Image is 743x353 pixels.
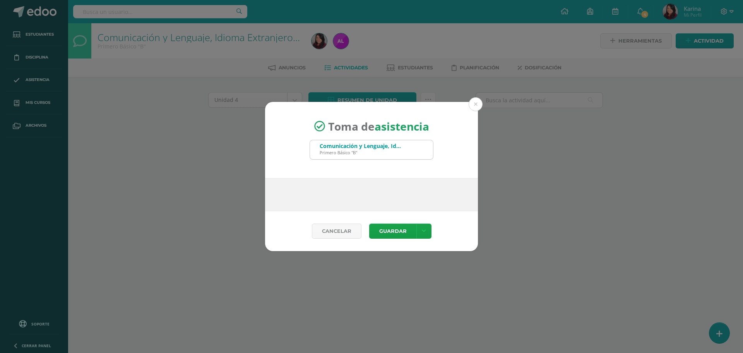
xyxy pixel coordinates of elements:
a: Cancelar [312,224,361,239]
button: Close (Esc) [469,97,483,111]
button: Guardar [369,224,416,239]
div: Comunicación y Lenguaje, Idioma Extranjero Inglés [320,142,401,150]
input: Busca un grado o sección aquí... [310,140,433,159]
div: Primero Básico "B" [320,150,401,155]
span: Toma de [328,119,429,134]
strong: asistencia [375,119,429,134]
